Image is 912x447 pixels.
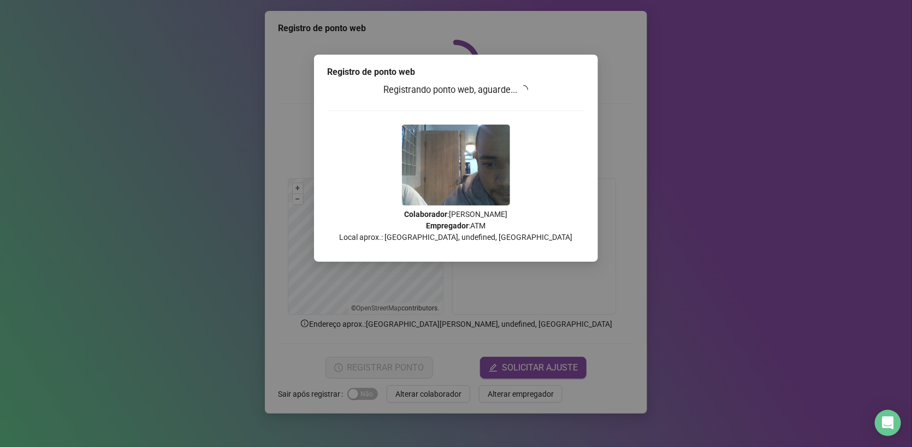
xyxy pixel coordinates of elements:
span: loading [519,85,528,94]
strong: Colaborador [405,210,448,219]
strong: Empregador [427,221,469,230]
img: Z [402,125,510,205]
h3: Registrando ponto web, aguarde... [327,83,585,97]
div: Registro de ponto web [327,66,585,79]
div: Open Intercom Messenger [875,410,901,436]
p: : [PERSON_NAME] : ATM Local aprox.: [GEOGRAPHIC_DATA], undefined, [GEOGRAPHIC_DATA] [327,209,585,243]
